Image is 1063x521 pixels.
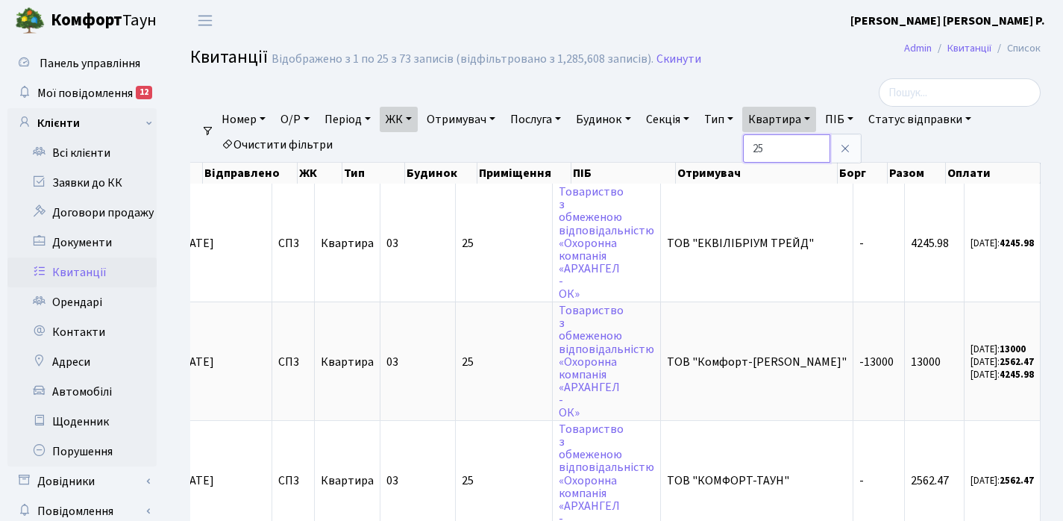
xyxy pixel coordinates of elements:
span: [DATE] [178,356,266,368]
a: Щоденник [7,407,157,437]
span: Квартира [321,235,374,252]
span: [DATE] [178,237,266,249]
a: Admin [904,40,932,56]
span: - [859,472,864,489]
li: Список [991,40,1041,57]
a: Номер [216,107,272,132]
span: 25 [462,356,546,368]
a: Автомобілі [7,377,157,407]
span: [DATE] [178,475,266,487]
small: [DATE]: [971,355,1034,369]
span: -13000 [859,354,894,370]
b: 4245.98 [1000,237,1034,250]
a: Будинок [570,107,636,132]
span: 03 [386,354,398,370]
img: logo.png [15,6,45,36]
span: - [859,235,864,252]
b: 13000 [1000,343,1026,356]
a: Тип [698,107,739,132]
span: ТОВ "ЕКВІЛІБРІУМ ТРЕЙД" [667,237,847,249]
span: СП3 [278,475,308,487]
b: 4245.98 [1000,368,1034,381]
a: Товариствозобмеженоювідповідальністю«Охороннакомпанія«АРХАНГЕЛ-ОК» [559,184,654,302]
a: О/Р [275,107,316,132]
a: Порушення [7,437,157,467]
a: Квартира [742,107,816,132]
small: [DATE]: [971,368,1034,381]
a: Послуга [504,107,567,132]
a: Панель управління [7,49,157,78]
span: Таун [51,8,157,34]
b: 2562.47 [1000,355,1034,369]
a: Контакти [7,317,157,347]
b: [PERSON_NAME] [PERSON_NAME] Р. [850,13,1045,29]
span: СП3 [278,356,308,368]
a: Отримувач [421,107,501,132]
small: [DATE]: [971,343,1026,356]
a: Мої повідомлення12 [7,78,157,108]
span: Квартира [321,354,374,370]
th: Отримувач [676,163,838,184]
span: ТОВ "Комфорт-[PERSON_NAME]" [667,356,847,368]
span: 2562.47 [911,472,949,489]
a: Орендарі [7,287,157,317]
a: Квитанції [947,40,991,56]
span: СП3 [278,237,308,249]
a: Договори продажу [7,198,157,228]
th: Приміщення [477,163,572,184]
a: Квитанції [7,258,157,287]
span: Мої повідомлення [37,85,133,102]
th: ЖК [298,163,342,184]
th: Будинок [405,163,477,184]
div: Відображено з 1 по 25 з 73 записів (відфільтровано з 1,285,608 записів). [272,52,653,66]
a: Довідники [7,467,157,496]
span: 03 [386,235,398,252]
a: ПІБ [819,107,859,132]
a: Товариствозобмеженоювідповідальністю«Охороннакомпанія«АРХАНГЕЛ-ОК» [559,302,654,421]
small: [DATE]: [971,237,1034,250]
span: 13000 [911,354,941,370]
b: Комфорт [51,8,122,32]
a: ЖК [380,107,418,132]
span: Панель управління [40,55,140,72]
a: Заявки до КК [7,168,157,198]
th: Разом [888,163,946,184]
th: Відправлено [203,163,298,184]
span: Квартира [321,472,374,489]
a: Очистити фільтри [216,132,339,157]
a: Скинути [656,52,701,66]
a: Клієнти [7,108,157,138]
span: 4245.98 [911,235,949,252]
span: 25 [462,237,546,249]
nav: breadcrumb [882,33,1063,64]
button: Переключити навігацію [186,8,224,33]
a: Секція [640,107,695,132]
th: Тип [342,163,405,184]
b: 2562.47 [1000,474,1034,487]
a: Статус відправки [862,107,977,132]
a: Всі клієнти [7,138,157,168]
input: Пошук... [879,78,1041,107]
a: Документи [7,228,157,258]
span: Квитанції [190,44,268,70]
span: 25 [462,475,546,487]
small: [DATE]: [971,474,1034,487]
th: Борг [838,163,888,184]
span: 03 [386,472,398,489]
span: ТОВ "КОМФОРТ-ТАУН" [667,475,847,487]
th: ПІБ [571,163,676,184]
a: [PERSON_NAME] [PERSON_NAME] Р. [850,12,1045,30]
a: Період [319,107,377,132]
div: 12 [136,86,152,99]
th: Оплати [946,163,1041,184]
a: Адреси [7,347,157,377]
